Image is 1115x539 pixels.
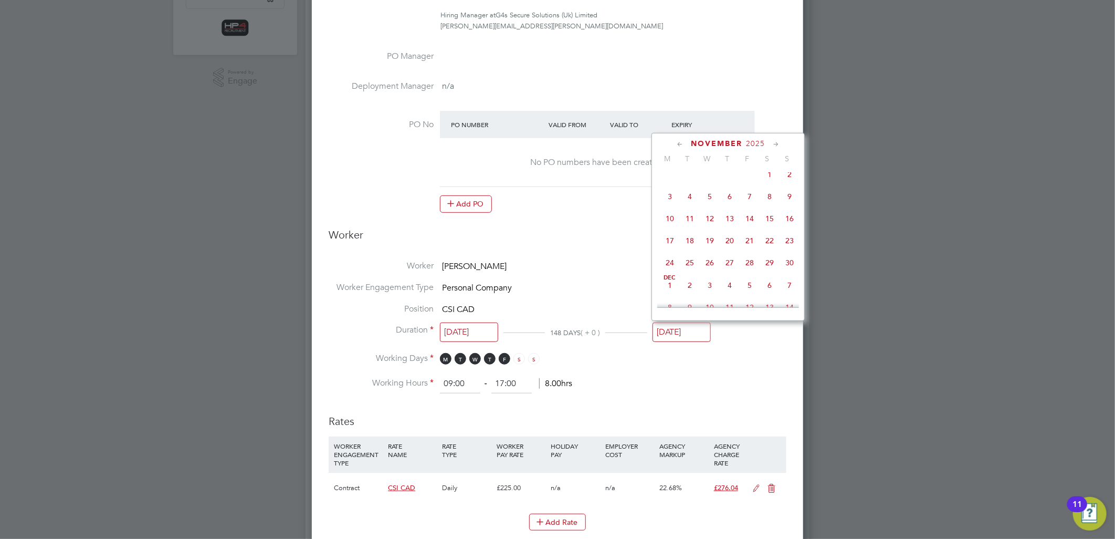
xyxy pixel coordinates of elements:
span: 14 [780,297,800,317]
span: 11 [680,209,700,229]
h3: Worker [329,228,786,250]
span: 29 [760,253,780,273]
span: W [469,353,481,365]
div: HOLIDAY PAY [549,437,603,464]
span: 2 [780,164,800,184]
span: G4s Secure Solutions (Uk) Limited [496,11,597,19]
span: 30 [780,253,800,273]
input: Select one [440,323,498,342]
span: F [499,353,510,365]
div: WORKER ENGAGEMENT TYPE [331,437,385,472]
div: WORKER PAY RATE [494,437,548,464]
label: Deployment Manager [329,81,434,92]
span: 4 [720,275,740,295]
span: 11 [720,297,740,317]
span: 27 [720,253,740,273]
span: 148 DAYS [550,328,581,337]
span: S [528,353,540,365]
span: 8 [760,186,780,206]
div: £225.00 [494,473,548,503]
span: [PERSON_NAME][EMAIL_ADDRESS][PERSON_NAME][DOMAIN_NAME] [440,22,663,30]
label: Worker Engagement Type [329,282,434,293]
span: [PERSON_NAME] [442,261,507,272]
span: 3 [660,186,680,206]
span: November [691,139,742,148]
div: Valid From [546,115,608,134]
div: No PO numbers have been created. [450,157,744,168]
span: M [440,353,451,365]
label: Working Days [329,353,434,364]
span: n/a [442,81,454,91]
div: RATE NAME [385,437,439,464]
span: 6 [760,275,780,295]
span: T [677,154,697,163]
span: 23 [780,231,800,251]
span: 12 [740,297,760,317]
span: n/a [605,483,615,492]
span: T [717,154,737,163]
span: S [513,353,525,365]
span: 24 [660,253,680,273]
span: Dec [660,275,680,281]
div: PO Number [448,115,546,134]
span: CSI CAD [388,483,415,492]
span: S [757,154,777,163]
span: ( + 0 ) [581,328,600,337]
div: Valid To [607,115,669,134]
div: AGENCY CHARGE RATE [711,437,748,472]
span: S [777,154,797,163]
span: n/a [551,483,561,492]
div: 11 [1072,504,1082,518]
span: 2 [680,275,700,295]
span: 15 [760,209,780,229]
span: 13 [720,209,740,229]
span: W [697,154,717,163]
input: 08:00 [440,375,480,393]
span: £276.04 [714,483,738,492]
span: T [455,353,466,365]
span: 10 [700,297,720,317]
span: 25 [680,253,700,273]
span: 16 [780,209,800,229]
span: 12 [700,209,720,229]
span: T [484,353,496,365]
button: Add PO [440,195,492,212]
span: 9 [780,186,800,206]
span: 21 [740,231,760,251]
span: 2025 [746,139,765,148]
span: 10 [660,209,680,229]
label: Worker [329,261,434,272]
span: Hiring Manager at [440,11,496,19]
div: Contract [331,473,385,503]
label: PO No [329,119,434,130]
span: 5 [700,186,720,206]
span: 18 [680,231,700,251]
span: 6 [720,186,740,206]
span: 1 [760,164,780,184]
span: 19 [700,231,720,251]
span: 14 [740,209,760,229]
h3: Rates [329,404,786,428]
span: 7 [780,275,800,295]
span: ‐ [482,378,489,389]
button: Add Rate [529,514,586,531]
span: M [657,154,677,163]
span: 17 [660,231,680,251]
label: Duration [329,325,434,336]
span: 8.00hrs [539,378,572,389]
span: F [737,154,757,163]
div: RATE TYPE [440,437,494,464]
span: 5 [740,275,760,295]
span: 7 [740,186,760,206]
button: Open Resource Center, 11 new notifications [1073,497,1107,531]
span: 22.68% [659,483,682,492]
label: Position [329,304,434,315]
div: AGENCY MARKUP [657,437,711,464]
span: CSI CAD [442,304,475,315]
span: 1 [660,275,680,295]
div: Daily [440,473,494,503]
span: Personal Company [442,283,512,293]
div: Expiry [669,115,730,134]
span: 3 [700,275,720,295]
span: 13 [760,297,780,317]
